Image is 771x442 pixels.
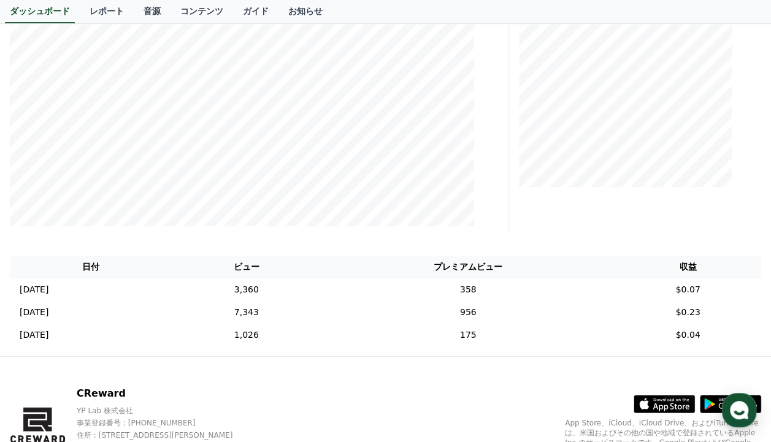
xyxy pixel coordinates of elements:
[321,256,614,278] th: プレミアムビュー
[158,340,236,371] a: Settings
[171,256,321,278] th: ビュー
[102,359,138,369] span: Messages
[171,278,321,301] td: 3,360
[77,418,254,428] p: 事業登録番号 : [PHONE_NUMBER]
[77,406,254,416] p: YP Lab 株式会社
[4,340,81,371] a: Home
[321,278,614,301] td: 358
[20,283,48,296] p: [DATE]
[171,301,321,324] td: 7,343
[10,256,171,278] th: 日付
[615,256,761,278] th: 収益
[20,329,48,341] p: [DATE]
[615,301,761,324] td: $0.23
[77,386,254,401] p: CReward
[20,306,48,319] p: [DATE]
[31,359,53,368] span: Home
[321,301,614,324] td: 956
[615,324,761,346] td: $0.04
[171,324,321,346] td: 1,026
[77,430,254,440] p: 住所 : [STREET_ADDRESS][PERSON_NAME]
[182,359,212,368] span: Settings
[81,340,158,371] a: Messages
[615,278,761,301] td: $0.07
[321,324,614,346] td: 175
